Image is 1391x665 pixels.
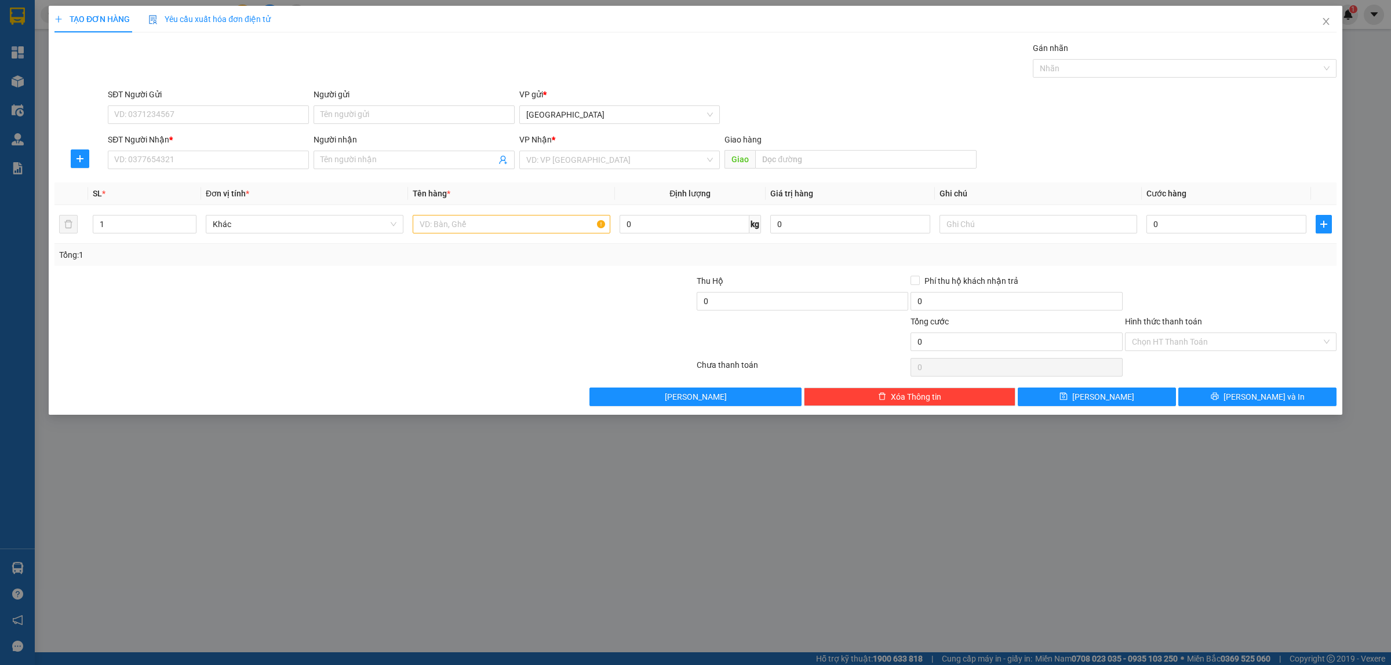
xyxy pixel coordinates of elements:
[54,15,63,23] span: plus
[93,189,102,198] span: SL
[108,133,309,146] div: SĐT Người Nhận
[1321,17,1331,26] span: close
[1018,388,1176,406] button: save[PERSON_NAME]
[59,249,537,261] div: Tổng: 1
[108,88,309,101] div: SĐT Người Gửi
[206,189,249,198] span: Đơn vị tính
[1316,220,1331,229] span: plus
[54,14,130,24] span: TẠO ĐƠN HÀNG
[519,135,552,144] span: VP Nhận
[878,392,886,401] span: delete
[724,150,755,169] span: Giao
[1033,43,1068,53] label: Gán nhãn
[1224,390,1305,403] span: [PERSON_NAME] và In
[724,135,762,144] span: Giao hàng
[940,215,1137,233] input: Ghi Chú
[148,14,271,24] span: Yêu cầu xuất hóa đơn điện tử
[1211,392,1219,401] span: printer
[669,189,711,198] span: Định lượng
[71,154,89,163] span: plus
[213,215,396,233] span: Khác
[755,150,977,169] input: Dọc đường
[1125,317,1202,326] label: Hình thức thanh toán
[665,390,727,403] span: [PERSON_NAME]
[1316,215,1332,233] button: plus
[589,388,801,406] button: [PERSON_NAME]
[935,182,1142,205] th: Ghi chú
[920,275,1023,287] span: Phí thu hộ khách nhận trả
[498,155,508,165] span: user-add
[413,215,610,233] input: VD: Bàn, Ghế
[413,189,450,198] span: Tên hàng
[519,88,720,101] div: VP gửi
[911,317,949,326] span: Tổng cước
[314,133,515,146] div: Người nhận
[804,388,1015,406] button: deleteXóa Thông tin
[695,359,909,379] div: Chưa thanh toán
[749,215,761,233] span: kg
[59,215,78,233] button: delete
[1059,392,1068,401] span: save
[1072,390,1134,403] span: [PERSON_NAME]
[526,106,713,123] span: Sài Gòn
[1178,388,1337,406] button: printer[PERSON_NAME] và In
[1310,6,1342,38] button: Close
[697,276,723,286] span: Thu Hộ
[770,215,930,233] input: 0
[314,88,515,101] div: Người gửi
[770,189,813,198] span: Giá trị hàng
[148,15,158,24] img: icon
[1146,189,1186,198] span: Cước hàng
[71,149,89,168] button: plus
[891,390,941,403] span: Xóa Thông tin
